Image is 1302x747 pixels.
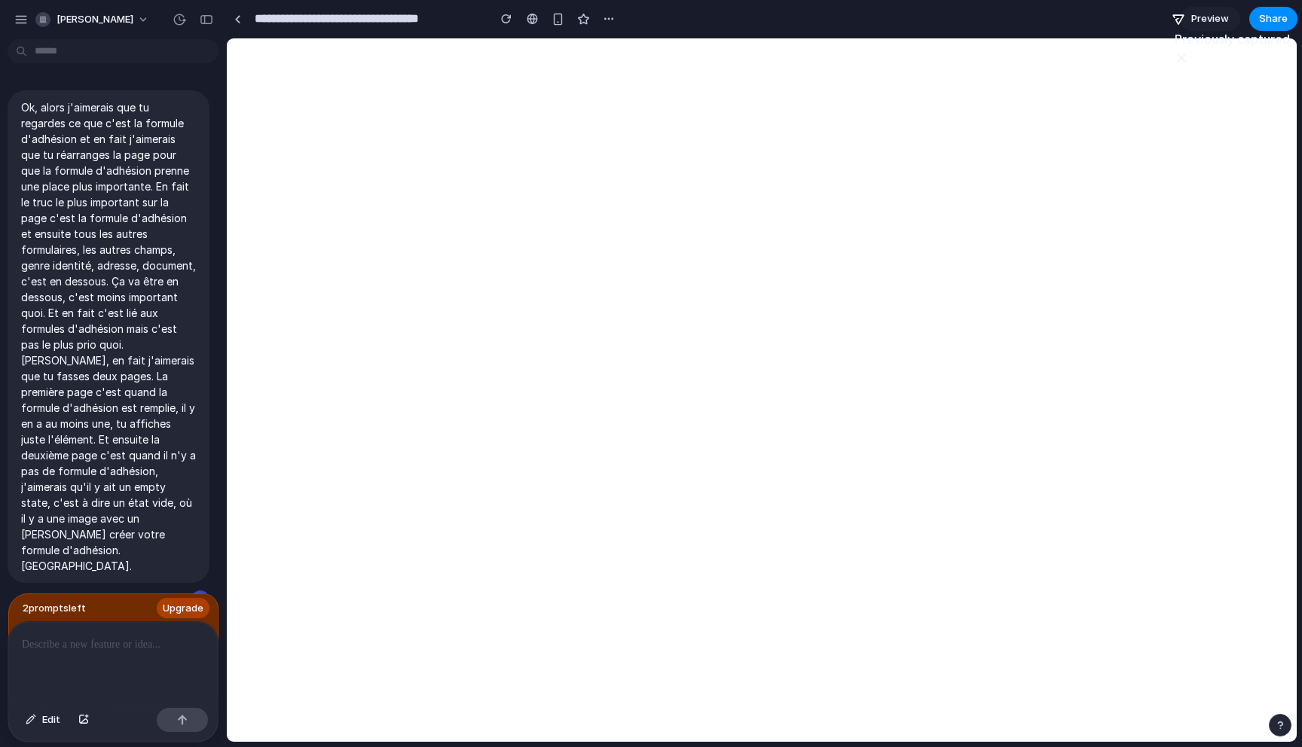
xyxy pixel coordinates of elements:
span: Share [1259,11,1288,26]
span: 2 prompt s left [23,601,86,616]
button: Edit [18,708,68,732]
button: Upgrade [157,598,209,619]
button: Share [1249,7,1297,31]
a: Preview [1180,7,1240,31]
span: Upgrade [163,601,203,616]
p: Ok, alors j'aimerais que tu regardes ce que c'est la formule d'adhésion et en fait j'aimerais que... [21,99,196,574]
span: [PERSON_NAME] [57,12,133,27]
button: [PERSON_NAME] [29,8,157,32]
span: Edit [42,712,60,727]
span: Preview [1191,11,1229,26]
